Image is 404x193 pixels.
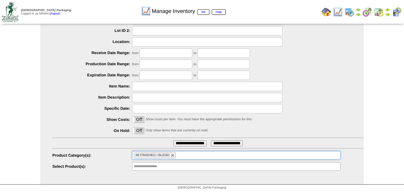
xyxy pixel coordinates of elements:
span: from [132,63,139,66]
label: Specific Date: [52,106,132,111]
img: arrowleft.gif [356,7,361,12]
span: from [132,74,139,77]
img: home.gif [322,7,331,17]
label: On Hold: [52,128,132,133]
img: line_graph.gif [141,6,151,16]
label: Show Costs: [52,117,132,122]
img: calendarblend.gif [362,7,372,17]
span: to [193,51,196,55]
label: Receive Date Range: [52,51,132,55]
span: Manage Inventory [152,8,226,14]
a: (logout) [50,12,60,15]
span: Logged in as Mfetters [21,9,71,15]
span: Only show items that are currently on hold. [146,129,208,132]
span: [DEMOGRAPHIC_DATA] Packaging [21,9,71,12]
span: from [132,51,139,55]
img: zoroco-logo-small.webp [2,2,18,22]
label: Lot ID 2: [52,28,132,33]
label: Item Description: [52,95,132,100]
label: Off [132,128,144,134]
label: Location: [52,39,132,44]
span: to [193,74,196,77]
label: Item Name: [52,84,132,88]
span: IM FINISHED / BLEND [136,153,169,157]
img: calendarcustomer.gif [392,7,402,17]
label: Off [132,117,144,123]
div: OnOff [132,127,145,134]
label: Production Date Range: [52,62,132,66]
a: list [197,9,209,15]
img: arrowright.gif [356,12,361,17]
label: Expiration Date Range: [52,73,132,77]
img: arrowright.gif [385,12,390,17]
a: map [212,9,226,15]
label: Product Category(s): [52,153,132,158]
span: [DEMOGRAPHIC_DATA] Packaging [178,186,226,189]
span: to [193,63,196,66]
span: Show costs per item. You must have the appropriate permissions for this. [146,118,253,121]
img: arrowleft.gif [385,7,390,12]
img: calendarprod.gif [344,7,354,17]
div: OnOff [132,116,145,123]
label: Select Product(s): [52,164,132,169]
img: calendarinout.gif [374,7,384,17]
img: line_graph.gif [333,7,343,17]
